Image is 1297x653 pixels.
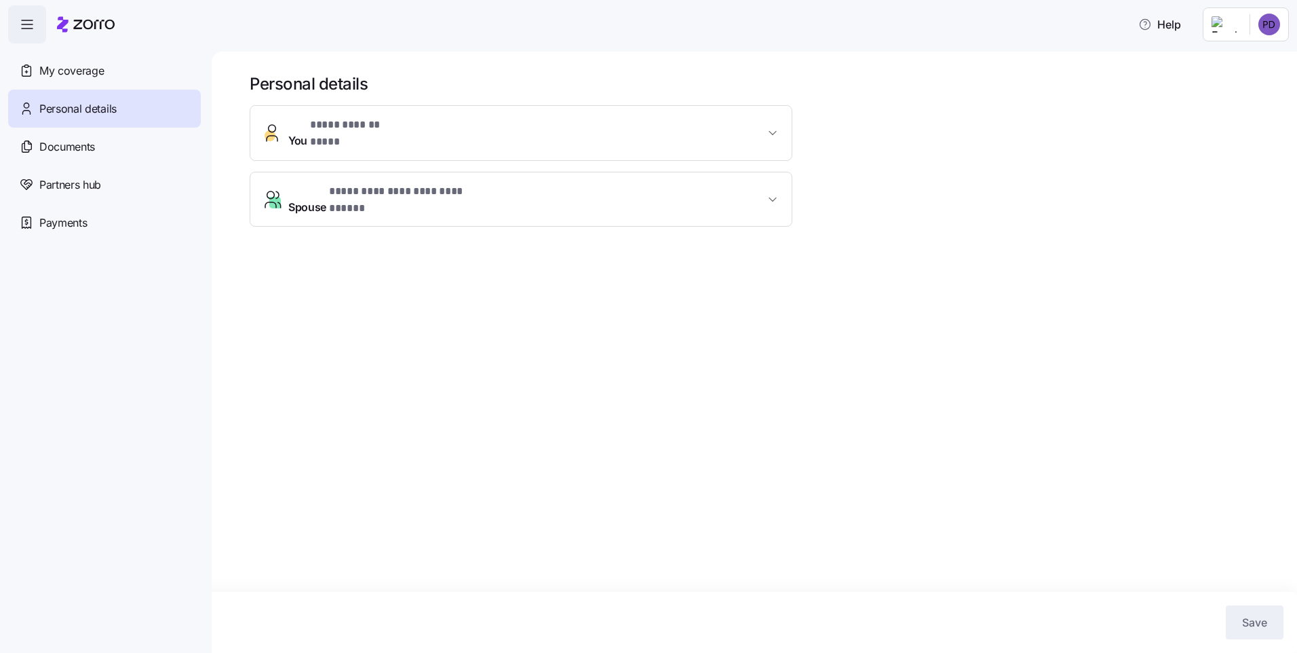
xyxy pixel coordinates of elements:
[39,100,117,117] span: Personal details
[8,166,201,204] a: Partners hub
[39,138,95,155] span: Documents
[1258,14,1280,35] img: 5e25f20078551d8a86853cc87bc4f76e
[8,128,201,166] a: Documents
[39,176,101,193] span: Partners hub
[1242,614,1267,631] span: Save
[8,90,201,128] a: Personal details
[8,204,201,242] a: Payments
[39,62,104,79] span: My coverage
[8,52,201,90] a: My coverage
[1212,16,1239,33] img: Employer logo
[1226,605,1283,639] button: Save
[288,117,404,149] span: You
[288,183,495,216] span: Spouse
[39,214,87,231] span: Payments
[1138,16,1181,33] span: Help
[250,73,1278,94] h1: Personal details
[1127,11,1192,38] button: Help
